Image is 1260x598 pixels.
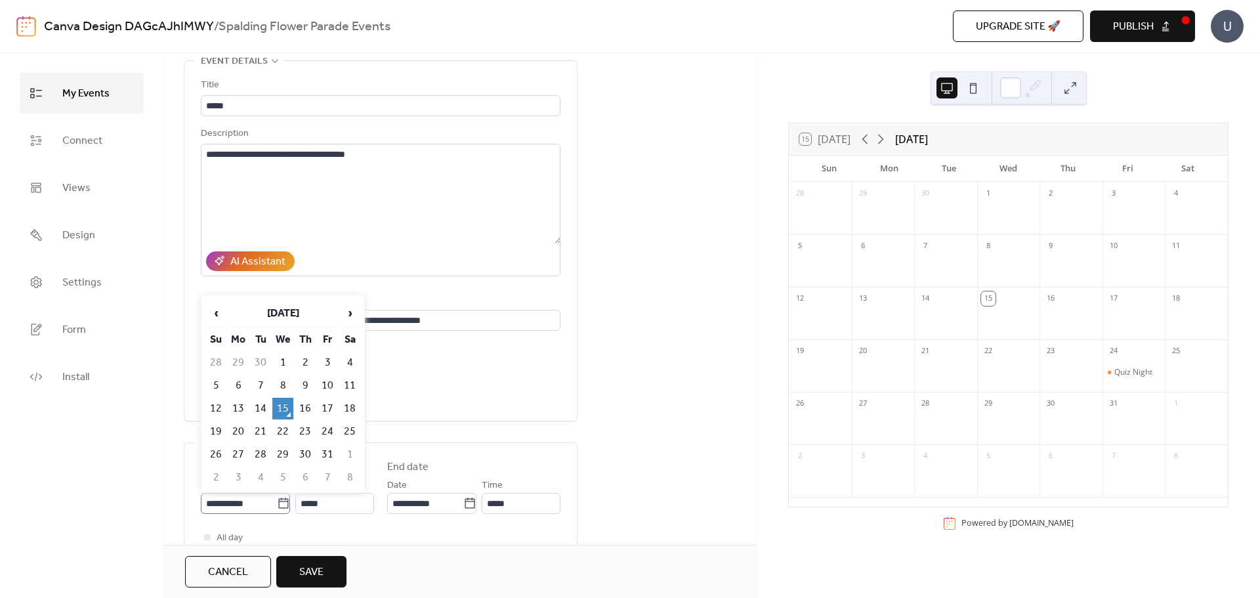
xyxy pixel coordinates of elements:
button: AI Assistant [206,251,295,271]
div: 4 [1169,186,1183,201]
span: Date [387,478,407,494]
div: 8 [1169,449,1183,463]
div: 7 [1106,449,1121,463]
div: Tue [919,156,978,182]
td: 4 [250,467,271,488]
div: Sun [799,156,859,182]
div: 21 [918,344,933,358]
td: 8 [272,375,293,396]
div: 1 [981,186,996,201]
th: Sa [339,329,360,351]
div: 2 [793,449,807,463]
div: 28 [793,186,807,201]
td: 15 [272,398,293,419]
div: Quiz Night [1102,367,1165,377]
span: Design [62,225,95,246]
th: Tu [250,329,271,351]
span: Publish [1113,19,1154,35]
a: My Events [20,73,144,114]
td: 18 [339,398,360,419]
a: Cancel [185,556,271,587]
button: Publish [1090,11,1195,42]
td: 14 [250,398,271,419]
a: Connect [20,120,144,161]
div: Fri [1098,156,1158,182]
div: 9 [1043,239,1058,253]
b: / [214,14,219,39]
th: Mo [228,329,249,351]
span: Time [482,478,503,494]
td: 9 [295,375,316,396]
a: Canva Design DAGcAJhIMWY [44,14,214,39]
div: 29 [856,186,870,201]
td: 30 [295,444,316,465]
td: 28 [205,352,226,374]
img: logo [16,16,36,37]
div: 22 [981,344,996,358]
div: 27 [856,396,870,411]
div: Wed [978,156,1038,182]
td: 11 [339,375,360,396]
td: 22 [272,421,293,442]
td: 27 [228,444,249,465]
td: 17 [317,398,338,419]
td: 28 [250,444,271,465]
div: 1 [1169,396,1183,411]
div: 6 [856,239,870,253]
div: 2 [1043,186,1058,201]
div: 3 [1106,186,1121,201]
span: Views [62,178,91,199]
span: My Events [62,83,110,104]
div: 30 [918,186,933,201]
span: Settings [62,272,102,293]
td: 19 [205,421,226,442]
div: U [1211,10,1244,43]
td: 7 [250,375,271,396]
td: 20 [228,421,249,442]
div: 15 [981,291,996,306]
th: Th [295,329,316,351]
span: Upgrade site 🚀 [976,19,1060,35]
div: 18 [1169,291,1183,306]
td: 23 [295,421,316,442]
td: 2 [205,467,226,488]
span: All day [217,530,243,546]
div: End date [387,459,429,475]
td: 31 [317,444,338,465]
div: 11 [1169,239,1183,253]
button: Save [276,556,346,587]
div: 30 [1043,396,1058,411]
a: Settings [20,262,144,303]
a: Views [20,167,144,208]
div: Thu [1038,156,1098,182]
div: 3 [856,449,870,463]
td: 29 [272,444,293,465]
div: 8 [981,239,996,253]
a: Design [20,215,144,255]
div: 20 [856,344,870,358]
span: Cancel [208,565,248,580]
span: › [340,300,360,326]
div: Mon [859,156,919,182]
div: 29 [981,396,996,411]
td: 24 [317,421,338,442]
div: Quiz Night [1114,367,1152,377]
td: 3 [228,467,249,488]
td: 4 [339,352,360,374]
td: 6 [228,375,249,396]
td: 5 [272,467,293,488]
td: 30 [250,352,271,374]
div: 6 [1043,449,1058,463]
div: 5 [793,239,807,253]
div: 5 [981,449,996,463]
td: 10 [317,375,338,396]
span: Form [62,320,86,341]
td: 1 [272,352,293,374]
div: 31 [1106,396,1121,411]
div: Powered by [961,517,1074,528]
b: Spalding Flower Parade Events [219,14,390,39]
span: Install [62,367,89,388]
span: ‹ [206,300,226,326]
div: 7 [918,239,933,253]
div: AI Assistant [230,254,285,270]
